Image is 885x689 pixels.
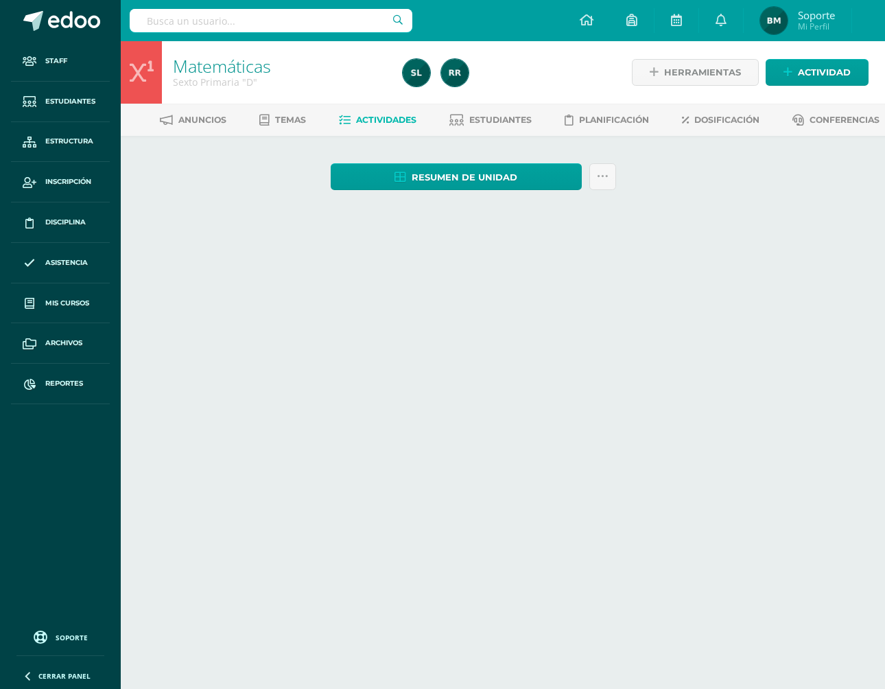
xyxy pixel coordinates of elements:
span: Mis cursos [45,298,89,309]
a: Mis cursos [11,283,110,324]
span: Dosificación [694,115,759,125]
span: Anuncios [178,115,226,125]
a: Asistencia [11,243,110,283]
h1: Matemáticas [173,56,386,75]
a: Herramientas [632,59,759,86]
img: f06a42c688442874feaa52cc905ce07c.png [441,59,469,86]
a: Actividad [766,59,869,86]
a: Anuncios [160,109,226,131]
span: Estudiantes [469,115,532,125]
a: Estudiantes [11,82,110,122]
span: Staff [45,56,67,67]
a: Planificación [565,109,649,131]
img: 485fb9c3aea1275d8daf548162e87c06.png [403,59,430,86]
a: Dosificación [682,109,759,131]
a: Staff [11,41,110,82]
span: Temas [275,115,306,125]
a: Resumen de unidad [331,163,582,190]
a: Matemáticas [173,54,271,78]
span: Archivos [45,338,82,349]
a: Reportes [11,364,110,404]
input: Busca un usuario... [130,9,412,32]
span: Mi Perfil [798,21,835,32]
span: Asistencia [45,257,88,268]
img: 124947c2b8f52875b6fcaf013d3349fe.png [760,7,788,34]
span: Estructura [45,136,93,147]
span: Cerrar panel [38,671,91,681]
span: Disciplina [45,217,86,228]
span: Estudiantes [45,96,95,107]
div: Sexto Primaria 'D' [173,75,386,89]
span: Resumen de unidad [412,165,517,190]
a: Estudiantes [449,109,532,131]
span: Conferencias [810,115,880,125]
a: Temas [259,109,306,131]
span: Soporte [56,633,88,642]
a: Disciplina [11,202,110,243]
span: Actividades [356,115,416,125]
a: Actividades [339,109,416,131]
a: Estructura [11,122,110,163]
span: Reportes [45,378,83,389]
span: Inscripción [45,176,91,187]
a: Inscripción [11,162,110,202]
a: Archivos [11,323,110,364]
a: Soporte [16,627,104,646]
span: Soporte [798,8,835,22]
span: Herramientas [664,60,741,85]
a: Conferencias [792,109,880,131]
span: Planificación [579,115,649,125]
span: Actividad [798,60,851,85]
